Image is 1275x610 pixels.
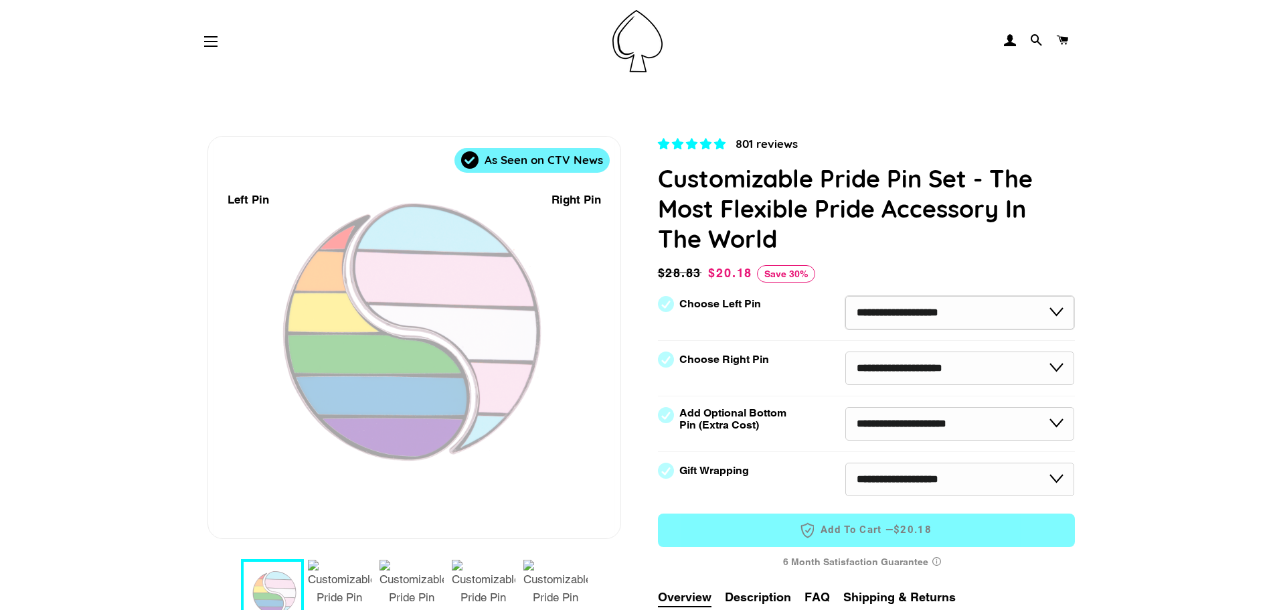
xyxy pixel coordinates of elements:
[658,550,1075,575] div: 6 Month Satisfaction Guarantee
[551,191,601,209] div: Right Pin
[658,137,729,151] span: 4.83 stars
[679,354,769,366] label: Choose Right Pin
[757,265,815,283] span: Save 30%
[208,137,620,538] div: 1 / 9
[679,407,792,431] label: Add Optional Bottom Pin (Extra Cost)
[804,588,830,606] button: FAQ
[678,522,1055,539] span: Add to Cart —
[708,266,752,280] span: $20.18
[679,298,761,310] label: Choose Left Pin
[658,514,1075,547] button: Add to Cart —$20.18
[612,10,663,72] img: Pin-Ace
[725,588,791,606] button: Description
[736,137,798,151] span: 801 reviews
[894,523,932,537] span: $20.18
[658,163,1075,254] h1: Customizable Pride Pin Set - The Most Flexible Pride Accessory In The World
[843,588,956,606] button: Shipping & Returns
[658,588,711,607] button: Overview
[658,264,705,283] span: $28.83
[679,465,749,477] label: Gift Wrapping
